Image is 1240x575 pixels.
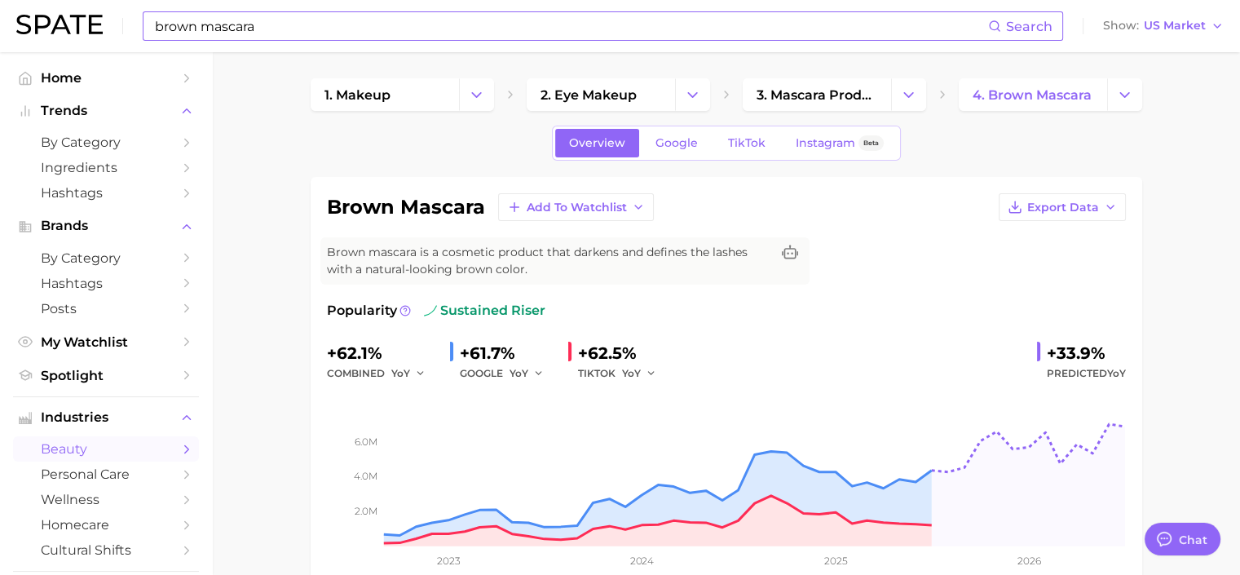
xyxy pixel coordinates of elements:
button: Export Data [999,193,1126,221]
span: beauty [41,441,171,457]
button: Change Category [459,78,494,111]
span: Home [41,70,171,86]
button: Trends [13,99,199,123]
a: wellness [13,487,199,512]
a: Hashtags [13,271,199,296]
h1: brown mascara [327,197,485,217]
a: Google [642,129,712,157]
a: 1. makeup [311,78,459,111]
span: Export Data [1027,201,1099,215]
button: Change Category [891,78,926,111]
a: 4. brown mascara [959,78,1107,111]
span: Ingredients [41,160,171,175]
a: Hashtags [13,180,199,206]
button: ShowUS Market [1099,15,1228,37]
span: Popularity [327,301,397,321]
button: Add to Watchlist [498,193,654,221]
span: Add to Watchlist [527,201,627,215]
button: YoY [510,364,545,383]
input: Search here for a brand, industry, or ingredient [153,12,988,40]
span: cultural shifts [41,542,171,558]
a: personal care [13,462,199,487]
span: YoY [510,366,528,380]
span: YoY [622,366,641,380]
button: YoY [391,364,426,383]
span: 4. brown mascara [973,87,1092,103]
span: My Watchlist [41,334,171,350]
span: Trends [41,104,171,118]
a: by Category [13,245,199,271]
button: Industries [13,405,199,430]
a: 2. eye makeup [527,78,675,111]
a: 3. mascara products [743,78,891,111]
span: 2. eye makeup [541,87,637,103]
a: Home [13,65,199,91]
div: combined [327,364,437,383]
span: Overview [569,136,625,150]
span: YoY [1107,367,1126,379]
tspan: 2025 [824,555,848,567]
button: Change Category [675,78,710,111]
img: SPATE [16,15,103,34]
a: InstagramBeta [782,129,898,157]
a: My Watchlist [13,330,199,355]
tspan: 2023 [436,555,460,567]
a: beauty [13,436,199,462]
span: 3. mascara products [757,87,877,103]
a: Posts [13,296,199,321]
span: Spotlight [41,368,171,383]
span: TikTok [728,136,766,150]
div: +62.5% [578,340,668,366]
button: Change Category [1107,78,1142,111]
a: homecare [13,512,199,537]
a: Ingredients [13,155,199,180]
span: homecare [41,517,171,533]
a: Overview [555,129,639,157]
img: sustained riser [424,304,437,317]
a: by Category [13,130,199,155]
span: Brown mascara is a cosmetic product that darkens and defines the lashes with a natural-looking br... [327,244,770,278]
span: Industries [41,410,171,425]
div: GOOGLE [460,364,555,383]
a: Spotlight [13,363,199,388]
span: 1. makeup [324,87,391,103]
a: TikTok [714,129,779,157]
span: personal care [41,467,171,482]
span: Predicted [1047,364,1126,383]
span: Posts [41,301,171,316]
div: +61.7% [460,340,555,366]
span: Hashtags [41,276,171,291]
a: cultural shifts [13,537,199,563]
span: sustained riser [424,301,545,321]
span: by Category [41,135,171,150]
span: Hashtags [41,185,171,201]
span: YoY [391,366,410,380]
span: Search [1006,19,1052,34]
button: YoY [622,364,657,383]
div: +62.1% [327,340,437,366]
span: Instagram [796,136,855,150]
div: +33.9% [1047,340,1126,366]
div: TIKTOK [578,364,668,383]
span: Google [655,136,698,150]
span: Beta [863,136,879,150]
tspan: 2026 [1017,555,1041,567]
span: by Category [41,250,171,266]
button: Brands [13,214,199,238]
span: Show [1103,21,1139,30]
span: Brands [41,219,171,233]
tspan: 2024 [629,555,654,567]
span: US Market [1144,21,1206,30]
span: wellness [41,492,171,507]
